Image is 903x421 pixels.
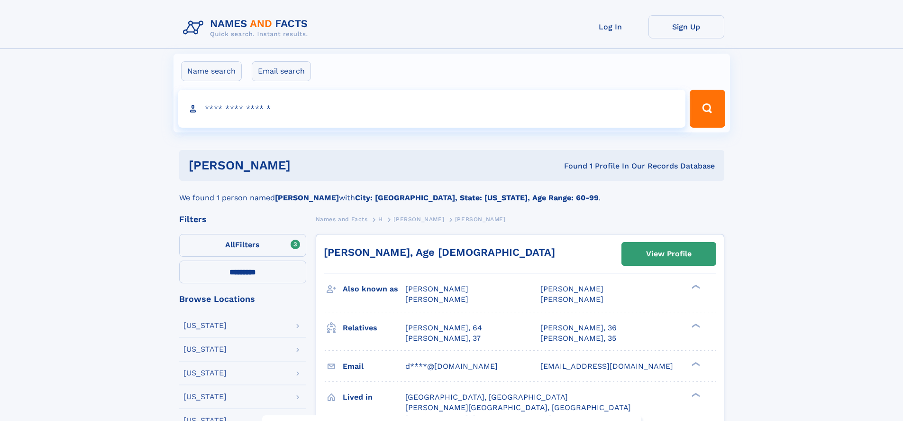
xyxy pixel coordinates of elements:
div: [US_STATE] [183,393,227,401]
span: H [378,216,383,223]
div: [US_STATE] [183,369,227,377]
a: [PERSON_NAME], 64 [405,323,482,333]
div: ❯ [689,361,701,367]
div: ❯ [689,322,701,328]
h3: Email [343,358,405,374]
div: We found 1 person named with . [179,181,724,204]
a: [PERSON_NAME], 36 [540,323,617,333]
a: [PERSON_NAME], 37 [405,333,481,344]
label: Name search [181,61,242,81]
div: ❯ [689,392,701,398]
a: Sign Up [648,15,724,38]
a: [PERSON_NAME], Age [DEMOGRAPHIC_DATA] [324,246,555,258]
span: [EMAIL_ADDRESS][DOMAIN_NAME] [540,362,673,371]
input: search input [178,90,686,128]
span: [PERSON_NAME] [393,216,444,223]
a: [PERSON_NAME], 35 [540,333,616,344]
label: Email search [252,61,311,81]
h3: Also known as [343,281,405,297]
span: [PERSON_NAME][GEOGRAPHIC_DATA], [GEOGRAPHIC_DATA] [405,403,631,412]
span: [GEOGRAPHIC_DATA], [GEOGRAPHIC_DATA] [405,393,568,402]
h3: Relatives [343,320,405,336]
a: Names and Facts [316,213,368,225]
div: [US_STATE] [183,322,227,329]
a: Log In [573,15,648,38]
span: [PERSON_NAME] [540,284,603,293]
span: [PERSON_NAME] [455,216,506,223]
a: View Profile [622,243,716,265]
div: View Profile [646,243,692,265]
div: Found 1 Profile In Our Records Database [427,161,715,171]
div: ❯ [689,284,701,290]
h1: [PERSON_NAME] [189,159,428,171]
div: [US_STATE] [183,346,227,353]
span: [PERSON_NAME] [405,284,468,293]
b: City: [GEOGRAPHIC_DATA], State: [US_STATE], Age Range: 60-99 [355,193,599,202]
button: Search Button [690,90,725,128]
b: [PERSON_NAME] [275,193,339,202]
div: Filters [179,215,306,224]
img: Logo Names and Facts [179,15,316,41]
h3: Lived in [343,389,405,405]
span: [PERSON_NAME] [405,295,468,304]
span: All [225,240,235,249]
a: H [378,213,383,225]
div: Browse Locations [179,295,306,303]
a: [PERSON_NAME] [393,213,444,225]
span: [PERSON_NAME] [540,295,603,304]
label: Filters [179,234,306,257]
